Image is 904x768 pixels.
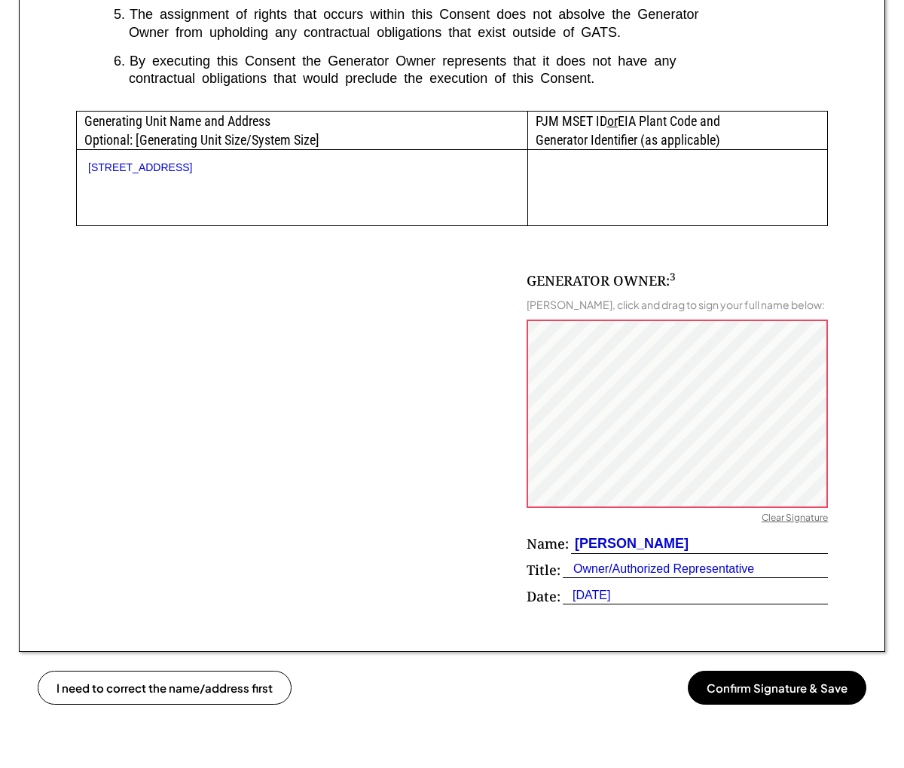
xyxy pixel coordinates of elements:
div: By executing this Consent the Generator Owner represents that it does not have any [130,53,828,70]
div: 5. [114,6,125,23]
button: Confirm Signature & Save [688,671,866,705]
div: [PERSON_NAME], click and drag to sign your full name below: [527,298,825,311]
u: or [607,113,618,129]
div: [STREET_ADDRESS] [88,161,516,174]
div: [DATE] [563,587,610,604]
div: 6. [114,53,125,70]
div: Name: [527,534,569,553]
div: Owner from upholding any contractual obligations that exist outside of GATS. [114,24,828,41]
div: Clear Signature [762,512,828,527]
div: Title: [527,561,560,580]
div: Generating Unit Name and Address Optional: [Generating Unit Size/System Size] [77,112,527,149]
div: Owner/Authorized Representative [563,561,754,577]
button: I need to correct the name/address first [38,671,292,705]
div: [PERSON_NAME] [571,534,689,553]
div: The assignment of rights that occurs within this Consent does not absolve the Generator [130,6,828,23]
sup: 3 [670,270,676,283]
div: contractual obligations that would preclude the execution of this Consent. [114,70,828,87]
div: PJM MSET ID EIA Plant Code and Generator Identifier (as applicable) [528,112,827,149]
div: GENERATOR OWNER: [527,271,676,290]
div: Date: [527,587,560,606]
